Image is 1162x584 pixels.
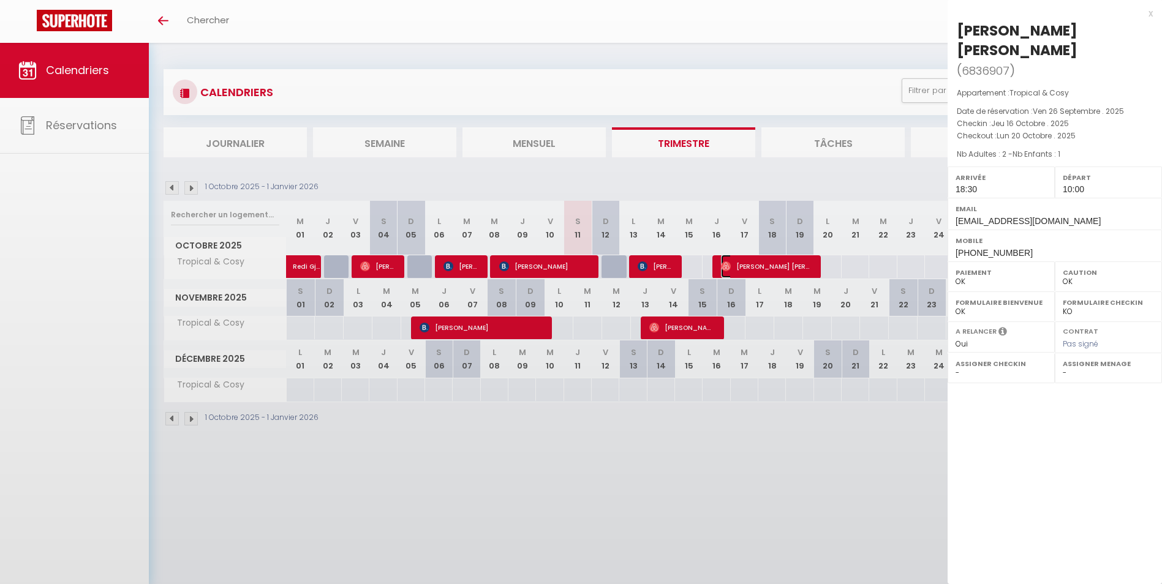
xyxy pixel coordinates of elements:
[991,118,1069,129] span: Jeu 16 Octobre . 2025
[1033,106,1124,116] span: Ven 26 Septembre . 2025
[956,266,1047,279] label: Paiement
[956,248,1033,258] span: [PHONE_NUMBER]
[956,234,1154,247] label: Mobile
[1013,149,1060,159] span: Nb Enfants : 1
[1063,184,1084,194] span: 10:00
[957,87,1153,99] p: Appartement :
[957,21,1153,60] div: [PERSON_NAME] [PERSON_NAME]
[957,130,1153,142] p: Checkout :
[956,171,1047,184] label: Arrivée
[956,184,977,194] span: 18:30
[956,358,1047,370] label: Assigner Checkin
[957,62,1015,79] span: ( )
[956,326,997,337] label: A relancer
[1063,266,1154,279] label: Caution
[1063,296,1154,309] label: Formulaire Checkin
[956,203,1154,215] label: Email
[1063,339,1098,349] span: Pas signé
[998,326,1007,340] i: Sélectionner OUI si vous souhaiter envoyer les séquences de messages post-checkout
[1063,358,1154,370] label: Assigner Menage
[1063,171,1154,184] label: Départ
[957,105,1153,118] p: Date de réservation :
[997,130,1076,141] span: Lun 20 Octobre . 2025
[962,63,1009,78] span: 6836907
[956,296,1047,309] label: Formulaire Bienvenue
[1009,88,1069,98] span: Tropical & Cosy
[948,6,1153,21] div: x
[956,216,1101,226] span: [EMAIL_ADDRESS][DOMAIN_NAME]
[957,149,1060,159] span: Nb Adultes : 2 -
[957,118,1153,130] p: Checkin :
[1063,326,1098,334] label: Contrat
